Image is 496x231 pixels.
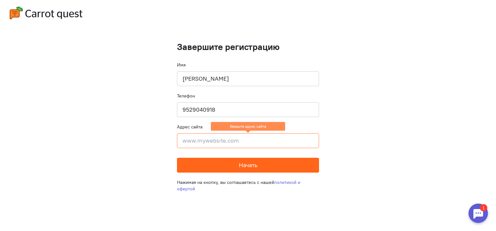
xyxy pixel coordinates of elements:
div: Нажимая на кнопку, вы соглашаетесь с нашей [177,173,319,198]
img: carrot-quest-logo.svg [10,6,82,19]
label: Телефон [177,93,195,99]
label: Адрес сайта [177,124,202,130]
h1: Завершите регистрацию [177,42,319,52]
label: Имя [177,62,186,68]
input: Ваше имя [177,71,319,86]
input: www.mywebsite.com [177,133,319,148]
input: +79001110101 [177,102,319,117]
div: 1 [15,4,22,11]
ng-message: Введите адрес сайта [211,122,285,131]
span: Начать [239,161,257,169]
button: Начать [177,158,319,173]
a: политикой и офертой [177,179,300,192]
